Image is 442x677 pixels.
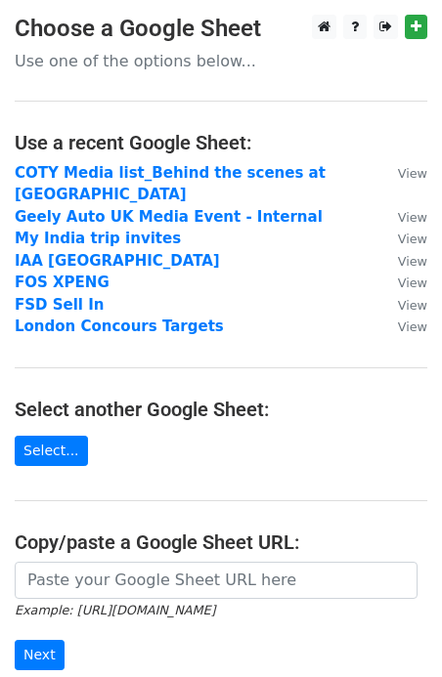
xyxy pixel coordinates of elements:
[15,252,220,270] a: IAA [GEOGRAPHIC_DATA]
[378,208,427,226] a: View
[15,51,427,71] p: Use one of the options below...
[398,254,427,269] small: View
[398,166,427,181] small: View
[15,603,215,617] small: Example: [URL][DOMAIN_NAME]
[398,298,427,313] small: View
[15,15,427,43] h3: Choose a Google Sheet
[398,210,427,225] small: View
[378,274,427,291] a: View
[398,232,427,246] small: View
[398,275,427,290] small: View
[15,296,104,314] a: FSD Sell In
[15,131,427,154] h4: Use a recent Google Sheet:
[15,398,427,421] h4: Select another Google Sheet:
[378,317,427,335] a: View
[398,319,427,334] small: View
[15,436,88,466] a: Select...
[15,230,181,247] a: My India trip invites
[15,562,418,599] input: Paste your Google Sheet URL here
[378,252,427,270] a: View
[378,164,427,182] a: View
[15,164,326,204] a: COTY Media list_Behind the scenes at [GEOGRAPHIC_DATA]
[15,640,65,670] input: Next
[378,296,427,314] a: View
[15,530,427,554] h4: Copy/paste a Google Sheet URL:
[15,274,110,291] a: FOS XPENG
[15,317,224,335] a: London Concours Targets
[378,230,427,247] a: View
[15,208,323,226] a: Geely Auto UK Media Event - Internal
